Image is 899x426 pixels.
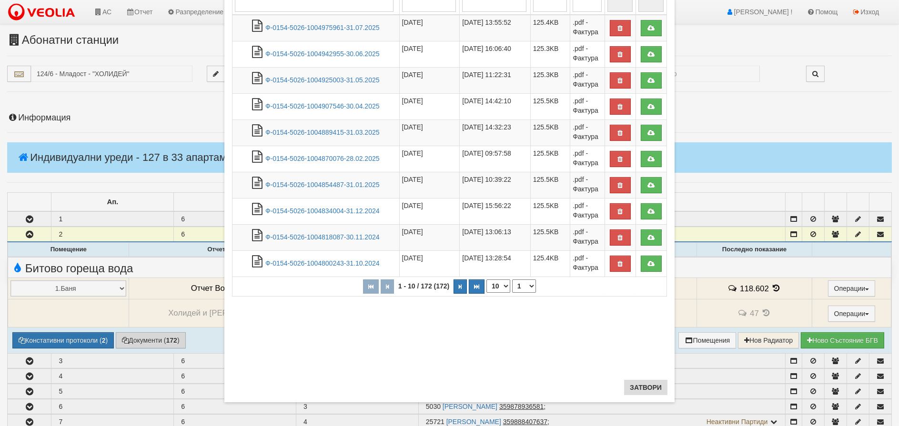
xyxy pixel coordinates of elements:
td: [DATE] [399,93,460,119]
td: [DATE] 13:28:54 [460,250,530,277]
a: Ф-0154-5026-1004854487-31.01.2025 [265,181,380,188]
td: [DATE] [399,15,460,41]
a: Ф-0154-5026-1004942955-30.06.2025 [265,50,380,58]
td: 125.5KB [530,119,570,146]
a: Ф-0154-5026-1004907546-30.04.2025 [265,102,380,110]
td: 125.5KB [530,93,570,119]
td: [DATE] [399,146,460,172]
td: .pdf - Фактура [570,15,605,41]
tr: Ф-0154-5026-1004942955-30.06.2025.pdf - Фактура [232,41,667,67]
td: 125.5KB [530,146,570,172]
span: 1 - 10 / 172 (172) [396,282,452,290]
button: Предишна страница [381,279,394,294]
button: Първа страница [363,279,379,294]
td: [DATE] [399,224,460,250]
td: 125.3KB [530,41,570,67]
tr: Ф-0154-5026-1004925003-31.05.2025.pdf - Фактура [232,67,667,93]
td: 125.4KB [530,15,570,41]
td: .pdf - Фактура [570,93,605,119]
button: Следваща страница [454,279,467,294]
td: [DATE] [399,198,460,224]
td: .pdf - Фактура [570,41,605,67]
td: [DATE] 16:06:40 [460,41,530,67]
tr: Ф-0154-5026-1004975961-31.07.2025.pdf - Фактура [232,15,667,41]
td: 125.5KB [530,224,570,250]
td: .pdf - Фактура [570,224,605,250]
td: .pdf - Фактура [570,172,605,198]
a: Ф-0154-5026-1004925003-31.05.2025 [265,76,380,84]
tr: Ф-0154-5026-1004870076-28.02.2025.pdf - Фактура [232,146,667,172]
button: Затвори [624,380,667,395]
td: [DATE] 09:57:58 [460,146,530,172]
tr: Ф-0154-5026-1004907546-30.04.2025.pdf - Фактура [232,93,667,119]
td: 125.4KB [530,250,570,277]
td: [DATE] 14:32:23 [460,119,530,146]
td: [DATE] 15:56:22 [460,198,530,224]
td: [DATE] 13:06:13 [460,224,530,250]
a: Ф-0154-5026-1004800243-31.10.2024 [265,259,380,267]
td: [DATE] [399,119,460,146]
td: [DATE] 14:42:10 [460,93,530,119]
tr: Ф-0154-5026-1004818087-30.11.2024.pdf - Фактура [232,224,667,250]
tr: Ф-0154-5026-1004889415-31.03.2025.pdf - Фактура [232,119,667,146]
td: .pdf - Фактура [570,250,605,277]
td: .pdf - Фактура [570,198,605,224]
td: [DATE] [399,250,460,277]
td: [DATE] [399,172,460,198]
select: Брой редове на страница [486,279,510,293]
td: .pdf - Фактура [570,119,605,146]
td: 125.3KB [530,67,570,93]
tr: Ф-0154-5026-1004834004-31.12.2024.pdf - Фактура [232,198,667,224]
a: Ф-0154-5026-1004818087-30.11.2024 [265,233,380,241]
a: Ф-0154-5026-1004870076-28.02.2025 [265,155,380,162]
tr: Ф-0154-5026-1004854487-31.01.2025.pdf - Фактура [232,172,667,198]
td: [DATE] 13:55:52 [460,15,530,41]
a: Ф-0154-5026-1004889415-31.03.2025 [265,129,380,136]
td: 125.5KB [530,172,570,198]
select: Страница номер [512,279,536,293]
td: [DATE] [399,67,460,93]
td: [DATE] 10:39:22 [460,172,530,198]
button: Последна страница [469,279,485,294]
td: .pdf - Фактура [570,146,605,172]
tr: Ф-0154-5026-1004800243-31.10.2024.pdf - Фактура [232,250,667,277]
td: [DATE] 11:22:31 [460,67,530,93]
td: .pdf - Фактура [570,67,605,93]
td: [DATE] [399,41,460,67]
a: Ф-0154-5026-1004975961-31.07.2025 [265,24,380,31]
td: 125.5KB [530,198,570,224]
a: Ф-0154-5026-1004834004-31.12.2024 [265,207,380,215]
